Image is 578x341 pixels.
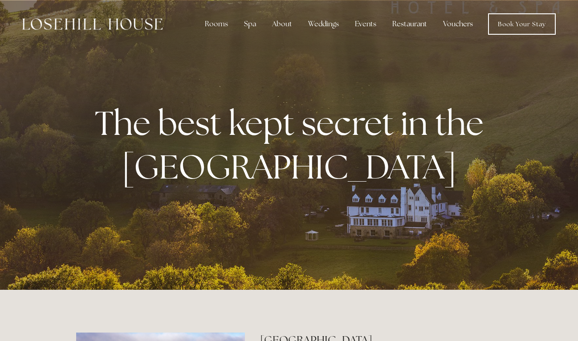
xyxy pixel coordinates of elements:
div: Restaurant [385,15,434,33]
div: Weddings [301,15,346,33]
div: About [265,15,299,33]
div: Spa [237,15,263,33]
img: Losehill House [22,18,163,30]
div: Rooms [198,15,235,33]
a: Vouchers [436,15,480,33]
div: Events [348,15,383,33]
a: Book Your Stay [488,13,556,35]
strong: The best kept secret in the [GEOGRAPHIC_DATA] [95,101,491,188]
